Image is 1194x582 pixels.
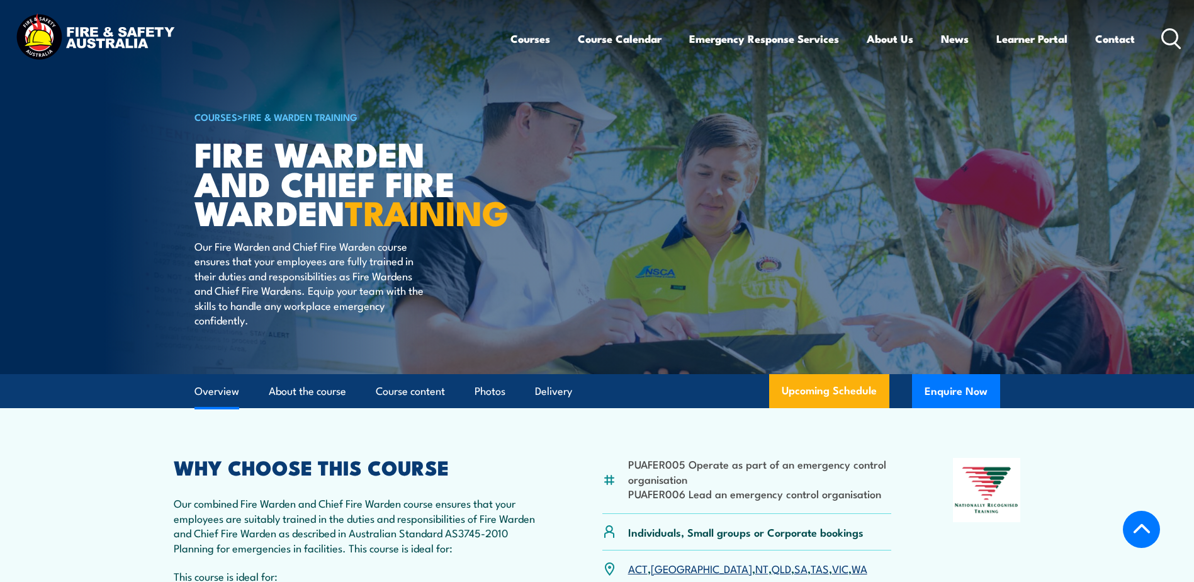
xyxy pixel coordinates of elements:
[912,374,1000,408] button: Enquire Now
[535,375,572,408] a: Delivery
[953,458,1021,522] img: Nationally Recognised Training logo.
[628,486,892,501] li: PUAFER006 Lead an emergency control organisation
[194,239,424,327] p: Our Fire Warden and Chief Fire Warden course ensures that your employees are fully trained in the...
[269,375,346,408] a: About the course
[689,22,839,55] a: Emergency Response Services
[174,496,541,555] p: Our combined Fire Warden and Chief Fire Warden course ensures that your employees are suitably tr...
[628,561,867,576] p: , , , , , , ,
[794,561,808,576] a: SA
[996,22,1067,55] a: Learner Portal
[628,525,864,539] p: Individuals, Small groups or Corporate bookings
[510,22,550,55] a: Courses
[243,110,358,123] a: Fire & Warden Training
[578,22,662,55] a: Course Calendar
[811,561,829,576] a: TAS
[194,110,237,123] a: COURSES
[769,374,889,408] a: Upcoming Schedule
[832,561,848,576] a: VIC
[941,22,969,55] a: News
[194,375,239,408] a: Overview
[772,561,791,576] a: QLD
[345,185,509,237] strong: TRAINING
[852,561,867,576] a: WA
[628,457,892,486] li: PUAFER005 Operate as part of an emergency control organisation
[755,561,769,576] a: NT
[194,109,505,124] h6: >
[174,458,541,476] h2: WHY CHOOSE THIS COURSE
[628,561,648,576] a: ACT
[475,375,505,408] a: Photos
[194,139,505,227] h1: Fire Warden and Chief Fire Warden
[651,561,752,576] a: [GEOGRAPHIC_DATA]
[1095,22,1135,55] a: Contact
[867,22,913,55] a: About Us
[376,375,445,408] a: Course content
